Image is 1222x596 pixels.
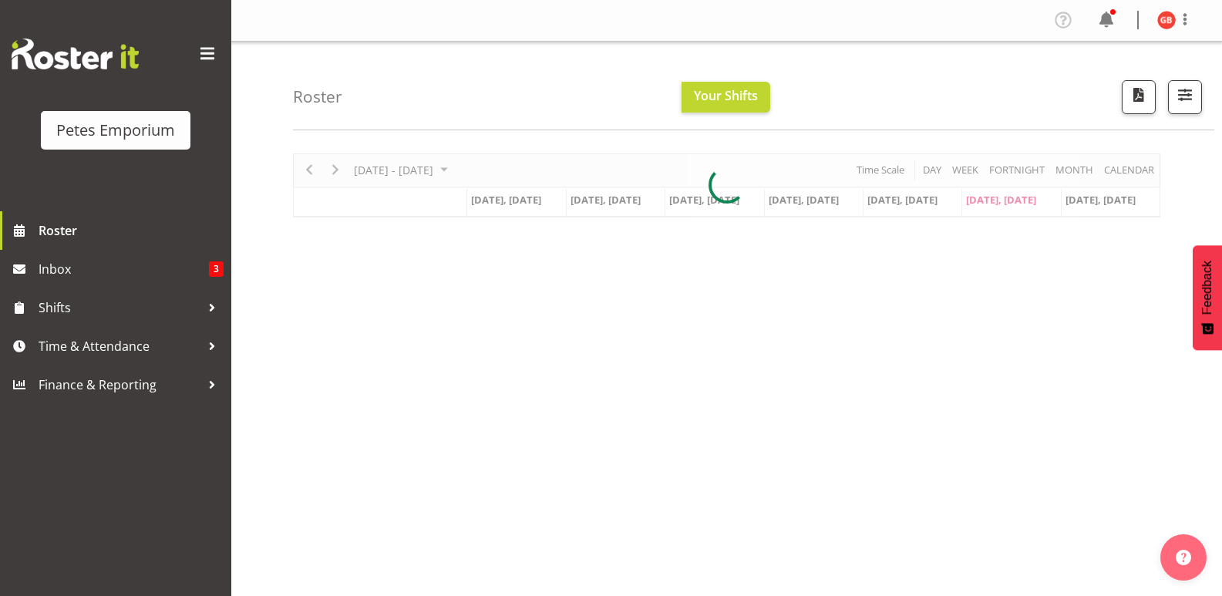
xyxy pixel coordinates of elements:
[39,296,200,319] span: Shifts
[1168,80,1202,114] button: Filter Shifts
[39,258,209,281] span: Inbox
[1176,550,1191,565] img: help-xxl-2.png
[293,88,342,106] h4: Roster
[1122,80,1156,114] button: Download a PDF of the roster according to the set date range.
[39,219,224,242] span: Roster
[1157,11,1176,29] img: gillian-byford11184.jpg
[39,335,200,358] span: Time & Attendance
[12,39,139,69] img: Rosterit website logo
[39,373,200,396] span: Finance & Reporting
[56,119,175,142] div: Petes Emporium
[1200,261,1214,315] span: Feedback
[209,261,224,277] span: 3
[682,82,770,113] button: Your Shifts
[1193,245,1222,350] button: Feedback - Show survey
[694,87,758,104] span: Your Shifts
